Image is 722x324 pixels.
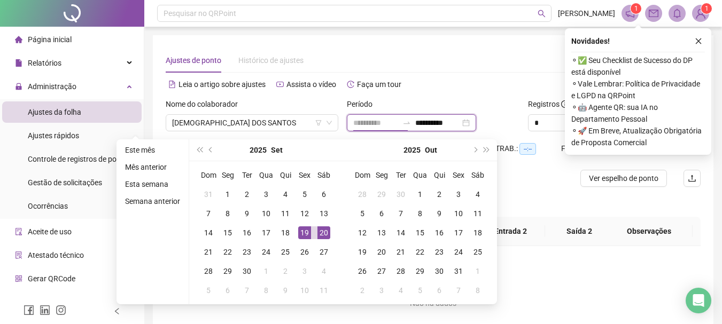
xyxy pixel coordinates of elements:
[468,185,487,204] td: 2025-10-04
[202,226,215,239] div: 14
[468,242,487,262] td: 2025-10-25
[375,207,388,220] div: 6
[414,265,426,278] div: 29
[614,225,684,237] span: Observações
[433,265,446,278] div: 30
[410,223,430,242] td: 2025-10-15
[15,36,22,43] span: home
[356,207,369,220] div: 5
[260,226,273,239] div: 17
[391,242,410,262] td: 2025-10-21
[199,281,218,300] td: 2025-10-05
[394,226,407,239] div: 14
[221,284,234,297] div: 6
[172,115,332,131] span: IGLESIAS DOS SANTOS
[237,262,257,281] td: 2025-09-30
[314,281,333,300] td: 2025-10-11
[391,281,410,300] td: 2025-11-04
[24,305,34,315] span: facebook
[28,202,68,210] span: Ocorrências
[402,118,411,127] span: to
[193,139,205,161] button: super-prev-year
[477,217,545,246] th: Entrada 2
[260,284,273,297] div: 8
[538,10,546,18] span: search
[391,262,410,281] td: 2025-10-28
[353,165,372,185] th: Dom
[468,223,487,242] td: 2025-10-18
[449,165,468,185] th: Sex
[257,242,276,262] td: 2025-09-24
[240,226,253,239] div: 16
[688,174,696,183] span: upload
[394,207,407,220] div: 7
[295,242,314,262] td: 2025-09-26
[240,188,253,201] div: 2
[347,81,354,88] span: history
[295,281,314,300] td: 2025-10-10
[276,262,295,281] td: 2025-10-02
[28,298,82,306] span: Central de ajuda
[634,5,638,12] span: 1
[528,98,569,110] span: Registros
[257,204,276,223] td: 2025-09-10
[202,188,215,201] div: 31
[452,284,465,297] div: 7
[221,246,234,258] div: 22
[295,262,314,281] td: 2025-10-03
[121,144,184,156] li: Este mês
[260,188,273,201] div: 3
[221,265,234,278] div: 29
[410,165,430,185] th: Qua
[631,3,641,14] sup: 1
[372,281,391,300] td: 2025-11-03
[276,204,295,223] td: 2025-09-11
[605,217,693,246] th: Observações
[218,262,237,281] td: 2025-09-29
[561,100,569,108] span: info-circle
[414,226,426,239] div: 15
[218,165,237,185] th: Seg
[279,265,292,278] div: 2
[298,188,311,201] div: 5
[28,178,102,187] span: Gestão de solicitações
[279,188,292,201] div: 4
[279,246,292,258] div: 25
[298,265,311,278] div: 3
[314,223,333,242] td: 2025-09-20
[221,226,234,239] div: 15
[347,98,379,110] label: Período
[701,3,712,14] sup: Atualize o seu contato no menu Meus Dados
[375,284,388,297] div: 3
[471,207,484,220] div: 11
[471,284,484,297] div: 8
[353,242,372,262] td: 2025-10-19
[571,35,610,47] span: Novidades !
[28,108,81,116] span: Ajustes da folha
[28,59,61,67] span: Relatórios
[433,207,446,220] div: 9
[28,274,75,283] span: Gerar QRCode
[430,242,449,262] td: 2025-10-23
[314,262,333,281] td: 2025-10-04
[314,242,333,262] td: 2025-09-27
[202,246,215,258] div: 21
[237,281,257,300] td: 2025-10-07
[433,226,446,239] div: 16
[430,223,449,242] td: 2025-10-16
[295,165,314,185] th: Sex
[468,281,487,300] td: 2025-11-08
[625,9,635,18] span: notification
[449,204,468,223] td: 2025-10-10
[240,207,253,220] div: 9
[353,204,372,223] td: 2025-10-05
[276,242,295,262] td: 2025-09-25
[410,204,430,223] td: 2025-10-08
[317,265,330,278] div: 4
[452,246,465,258] div: 24
[425,139,437,161] button: month panel
[15,228,22,235] span: audit
[686,288,711,313] div: Open Intercom Messenger
[178,80,266,89] span: Leia o artigo sobre ajustes
[28,251,84,259] span: Atestado técnico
